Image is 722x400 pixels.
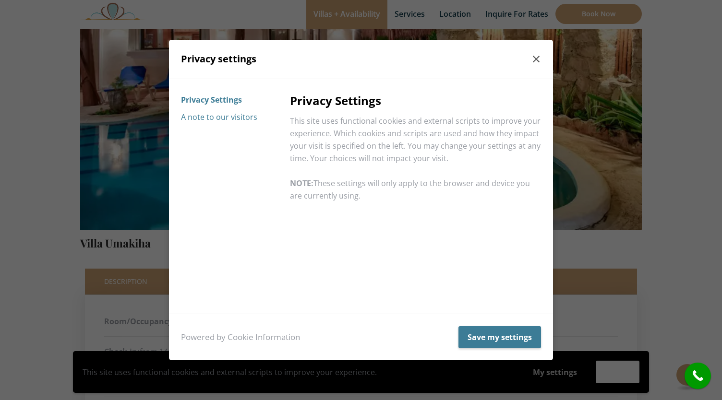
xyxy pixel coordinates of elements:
p: Privacy Settings [290,91,541,110]
span: These settings will only apply to the browser and device you are currently using. [290,178,530,201]
a: call [685,363,711,389]
button: Privacy Settings [181,91,242,108]
button: Close popup [527,49,546,69]
button: Save my settings [458,326,541,348]
i: call [687,365,709,387]
p: This site uses functional cookies and external scripts to improve your experience. Which cookies ... [290,115,541,165]
strong: NOTE: [290,178,313,188]
a: Powered by Cookie Information [181,331,300,343]
button: A note to our visitors [181,108,257,126]
p: Privacy settings [181,51,541,67]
